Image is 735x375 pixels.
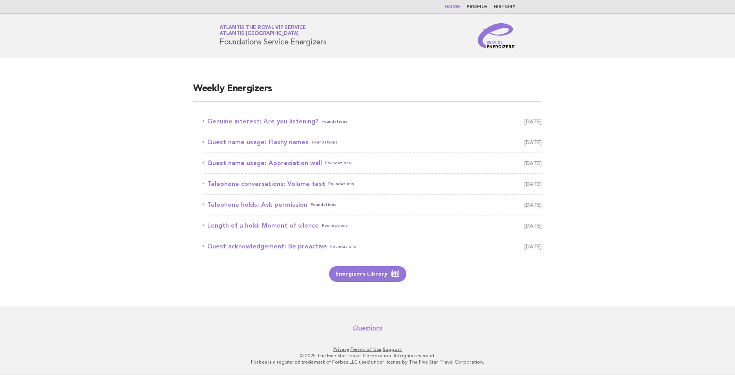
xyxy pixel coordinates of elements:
[203,178,542,189] a: Telephone conversations: Volume testFoundations [DATE]
[524,158,542,169] span: [DATE]
[524,241,542,252] span: [DATE]
[524,220,542,231] span: [DATE]
[193,83,542,102] h2: Weekly Energizers
[127,359,608,365] p: Forbes is a registered trademark of Forbes LLC used under license by The Five Star Travel Corpora...
[219,26,327,46] h1: Foundations Service Energizers
[494,5,516,9] a: History
[203,116,542,127] a: Genuine interest: Are you listening?Foundations [DATE]
[325,158,351,169] span: Foundations
[203,199,542,210] a: Telephone holds: Ask permissionFoundations [DATE]
[524,199,542,210] span: [DATE]
[444,5,460,9] a: Home
[311,199,336,210] span: Foundations
[330,241,356,252] span: Foundations
[203,241,542,252] a: Guest acknowledgement: Be proactiveFoundations [DATE]
[127,346,608,353] p: · ·
[524,178,542,189] span: [DATE]
[203,220,542,231] a: Length of a hold: Moment of silenceFoundations [DATE]
[322,220,348,231] span: Foundations
[478,23,516,48] img: Service Energizers
[322,116,347,127] span: Foundations
[203,158,542,169] a: Guest name usage: Appreciation wallFoundations [DATE]
[353,324,382,332] a: Questions
[312,137,338,148] span: Foundations
[203,137,542,148] a: Guest name usage: Flashy namesFoundations [DATE]
[127,353,608,359] p: © 2025 The Five Star Travel Corporation. All rights reserved.
[329,266,406,282] a: Energizers Library
[524,116,542,127] span: [DATE]
[219,31,299,37] span: Atlantis [GEOGRAPHIC_DATA]
[328,178,354,189] span: Foundations
[333,347,349,352] a: Privacy
[524,137,542,148] span: [DATE]
[350,347,382,352] a: Terms of Use
[383,347,402,352] a: Support
[219,25,306,36] a: Atlantis the Royal VIP ServiceAtlantis [GEOGRAPHIC_DATA]
[466,5,487,9] a: Profile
